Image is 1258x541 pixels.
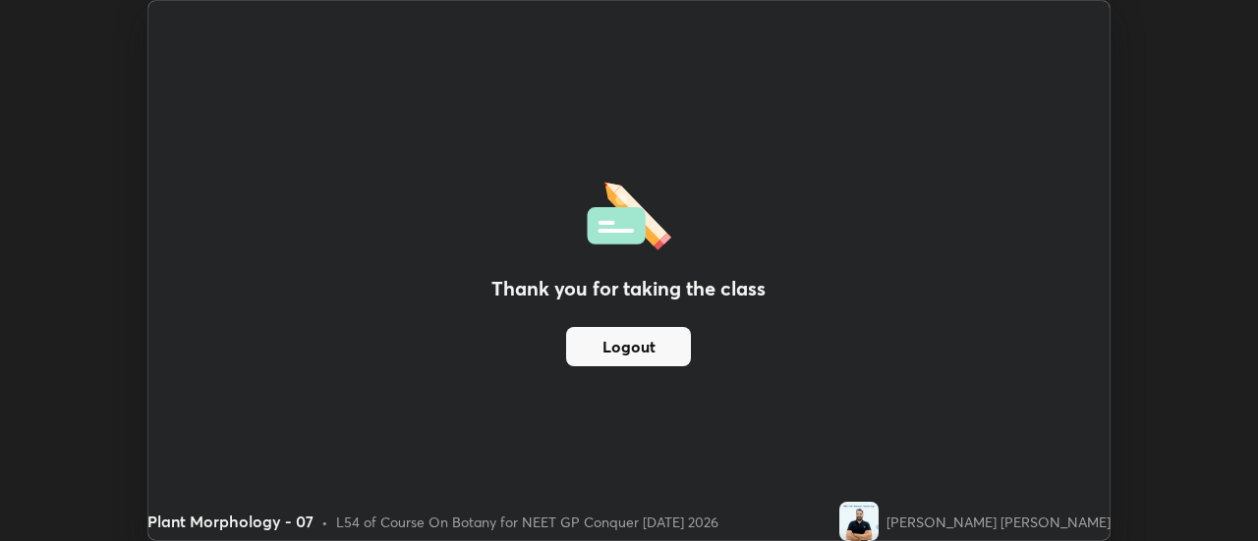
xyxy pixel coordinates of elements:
[886,512,1111,532] div: [PERSON_NAME] [PERSON_NAME]
[566,327,691,366] button: Logout
[147,510,314,533] div: Plant Morphology - 07
[336,512,718,532] div: L54 of Course On Botany for NEET GP Conquer [DATE] 2026
[321,512,328,532] div: •
[491,274,766,303] h2: Thank you for taking the class
[587,176,671,250] img: offlineFeedback.1438e8b3.svg
[839,502,879,541] img: 11c413ee5bf54932a542f26ff398001b.jpg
